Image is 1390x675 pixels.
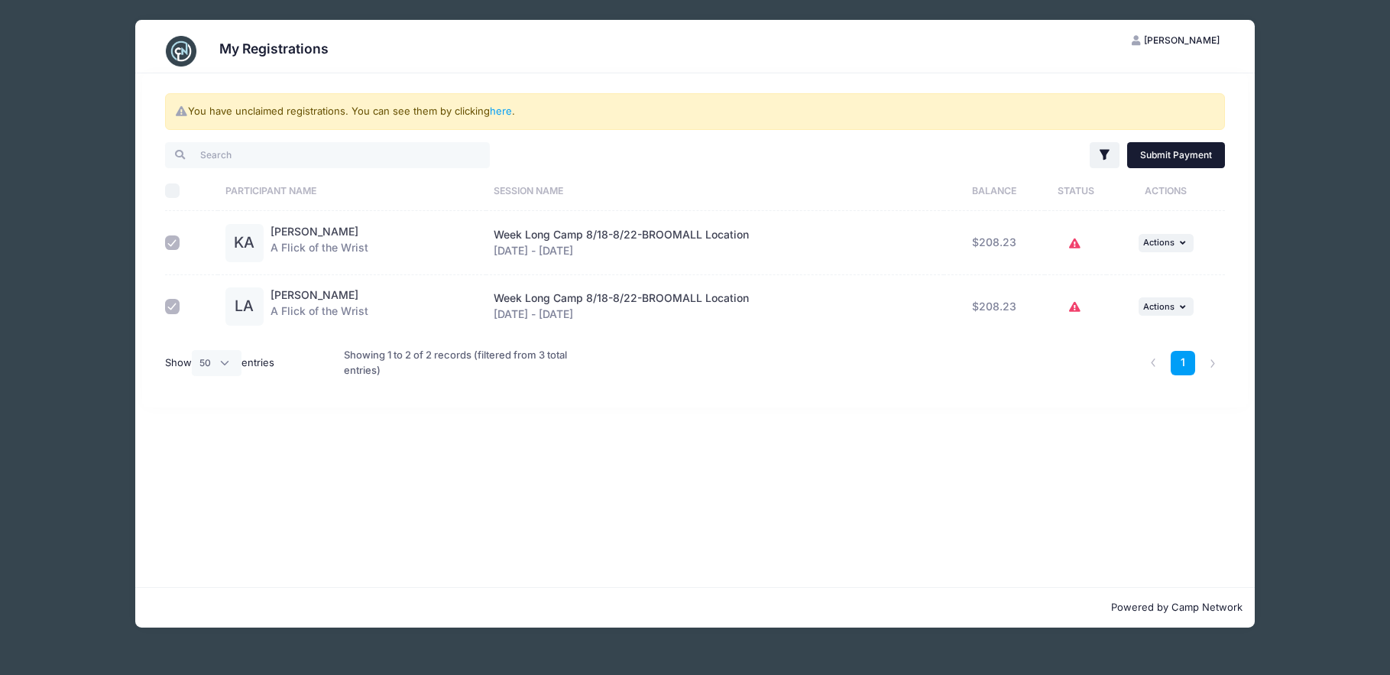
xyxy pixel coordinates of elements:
div: LA [225,287,264,326]
div: KA [225,224,264,262]
img: CampNetwork [166,36,196,67]
td: $208.23 [944,211,1044,275]
th: Select All [165,170,218,211]
th: Session Name: activate to sort column ascending [486,170,944,211]
input: Search [165,142,490,168]
span: Actions [1143,301,1175,312]
button: Actions [1139,297,1194,316]
button: Actions [1139,234,1194,252]
div: A Flick of the Wrist [271,224,368,262]
th: Balance: activate to sort column ascending [944,170,1044,211]
span: [PERSON_NAME] [1144,34,1220,46]
span: Week Long Camp 8/18-8/22-BROOMALL Location [494,291,749,304]
a: [PERSON_NAME] [271,288,358,301]
button: [PERSON_NAME] [1118,28,1233,54]
label: Show entries [165,350,275,376]
a: LA [225,300,264,313]
div: [DATE] - [DATE] [494,290,937,323]
div: [DATE] - [DATE] [494,227,937,259]
a: Submit Payment [1127,142,1226,168]
a: 1 [1171,351,1196,376]
span: Actions [1143,237,1175,248]
div: A Flick of the Wrist [271,287,368,326]
th: Status: activate to sort column ascending [1045,170,1106,211]
div: Showing 1 to 2 of 2 records (filtered from 3 total entries) [344,338,598,388]
td: $208.23 [944,275,1044,339]
th: Participant Name: activate to sort column ascending [218,170,486,211]
a: here [490,105,512,117]
h3: My Registrations [219,41,329,57]
a: KA [225,237,264,250]
div: You have unclaimed registrations. You can see them by clicking . [165,93,1226,130]
select: Showentries [192,350,242,376]
th: Actions: activate to sort column ascending [1106,170,1225,211]
a: [PERSON_NAME] [271,225,358,238]
p: Powered by Camp Network [147,600,1243,615]
span: Week Long Camp 8/18-8/22-BROOMALL Location [494,228,749,241]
